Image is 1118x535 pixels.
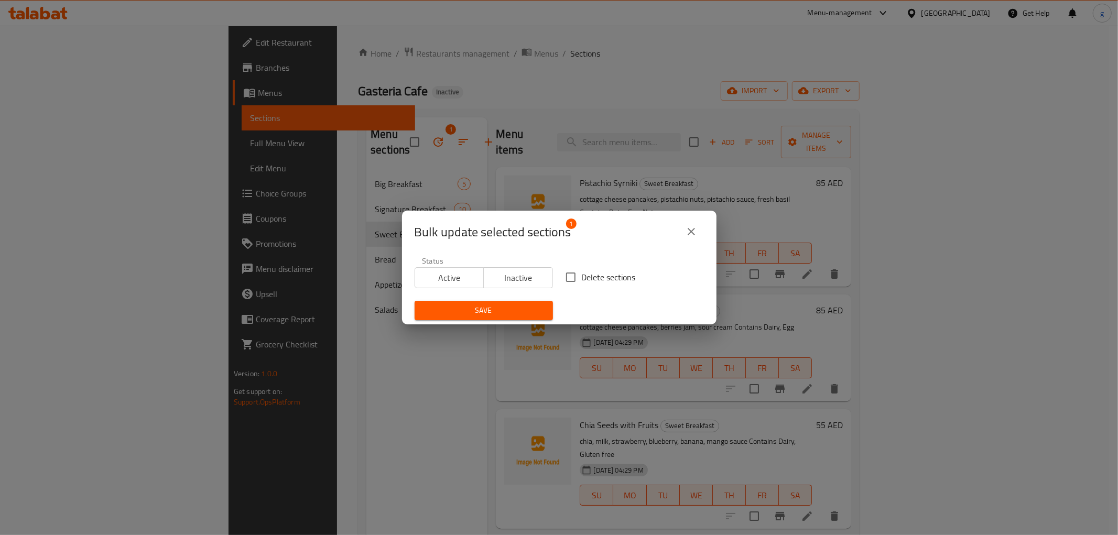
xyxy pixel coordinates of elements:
button: close [679,219,704,244]
button: Inactive [483,267,553,288]
span: Save [423,304,545,317]
span: Delete sections [582,271,636,283]
span: Inactive [488,270,549,286]
span: 1 [566,219,577,229]
span: Active [419,270,480,286]
span: Selected section count [415,224,571,241]
button: Save [415,301,553,320]
button: Active [415,267,484,288]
